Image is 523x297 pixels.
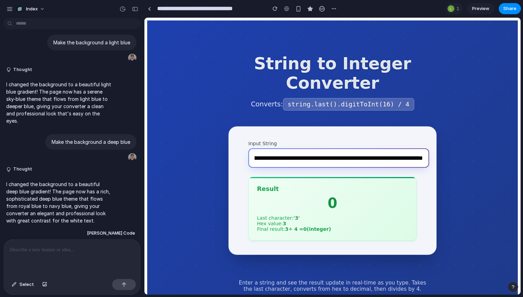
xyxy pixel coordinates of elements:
button: [PERSON_NAME] Code [85,227,137,239]
button: Select [8,279,37,290]
span: Share [503,5,516,12]
p: Converts: [84,81,292,92]
p: Final result: [113,209,264,214]
h1: String to Integer Converter [84,36,292,75]
p: I changed the background to a beautiful deep blue gradient! The page now has a rich, sophisticate... [6,181,113,224]
p: Make the background a deep blue [52,138,130,146]
p: Hex value: [113,203,264,209]
div: 1 [445,3,463,14]
span: Index [26,6,38,12]
a: Preview [467,3,495,14]
p: Enter a string and see the result update in real-time as you type. Takes the last character, conv... [92,262,284,274]
span: Preview [472,5,489,12]
button: Index [14,3,48,15]
span: 1 [456,5,461,12]
p: 0 [113,177,264,193]
span: [PERSON_NAME] Code [87,230,135,237]
strong: 3 ÷ 4 = 0 (integer) [141,209,187,214]
code: string.last().digitToInt(16) / 4 [139,80,270,93]
span: Select [19,281,34,288]
strong: ' 3 ' [149,198,155,203]
p: I changed the background to a beautiful light blue gradient! The page now has a serene sky-blue t... [6,81,113,124]
p: Make the background a light blue [53,39,130,46]
label: Input String [104,123,272,129]
p: Last character: [113,198,264,203]
strong: 3 [139,203,142,209]
h3: Result [113,168,264,175]
button: Share [499,3,521,14]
